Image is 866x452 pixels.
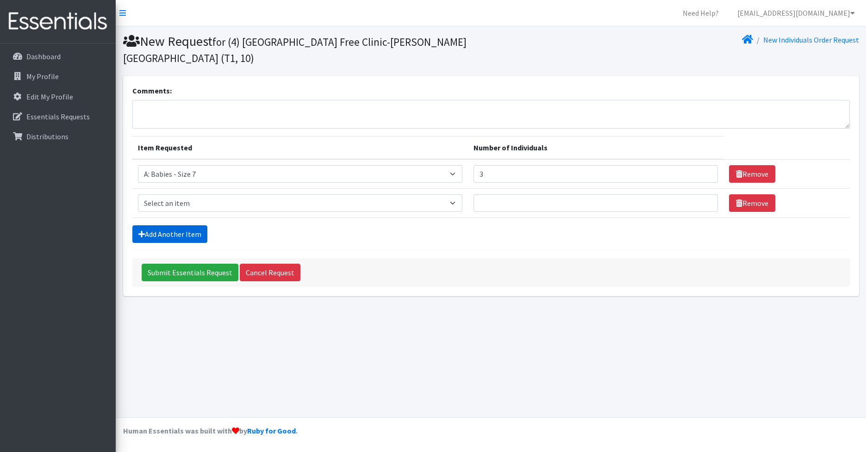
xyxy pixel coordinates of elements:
[730,4,862,22] a: [EMAIL_ADDRESS][DOMAIN_NAME]
[123,426,298,435] strong: Human Essentials was built with by .
[729,165,775,183] a: Remove
[26,92,73,101] p: Edit My Profile
[26,52,61,61] p: Dashboard
[4,67,112,86] a: My Profile
[240,264,300,281] a: Cancel Request
[26,72,59,81] p: My Profile
[123,33,488,65] h1: New Request
[4,47,112,66] a: Dashboard
[4,107,112,126] a: Essentials Requests
[4,127,112,146] a: Distributions
[123,35,467,65] small: for (4) [GEOGRAPHIC_DATA] Free Clinic-[PERSON_NAME][GEOGRAPHIC_DATA] (T1, 10)
[468,136,723,160] th: Number of Individuals
[729,194,775,212] a: Remove
[247,426,296,435] a: Ruby for Good
[142,264,238,281] input: Submit Essentials Request
[4,6,112,37] img: HumanEssentials
[26,112,90,121] p: Essentials Requests
[26,132,69,141] p: Distributions
[763,35,859,44] a: New Individuals Order Request
[675,4,726,22] a: Need Help?
[132,85,172,96] label: Comments:
[132,136,468,160] th: Item Requested
[4,87,112,106] a: Edit My Profile
[132,225,207,243] a: Add Another Item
